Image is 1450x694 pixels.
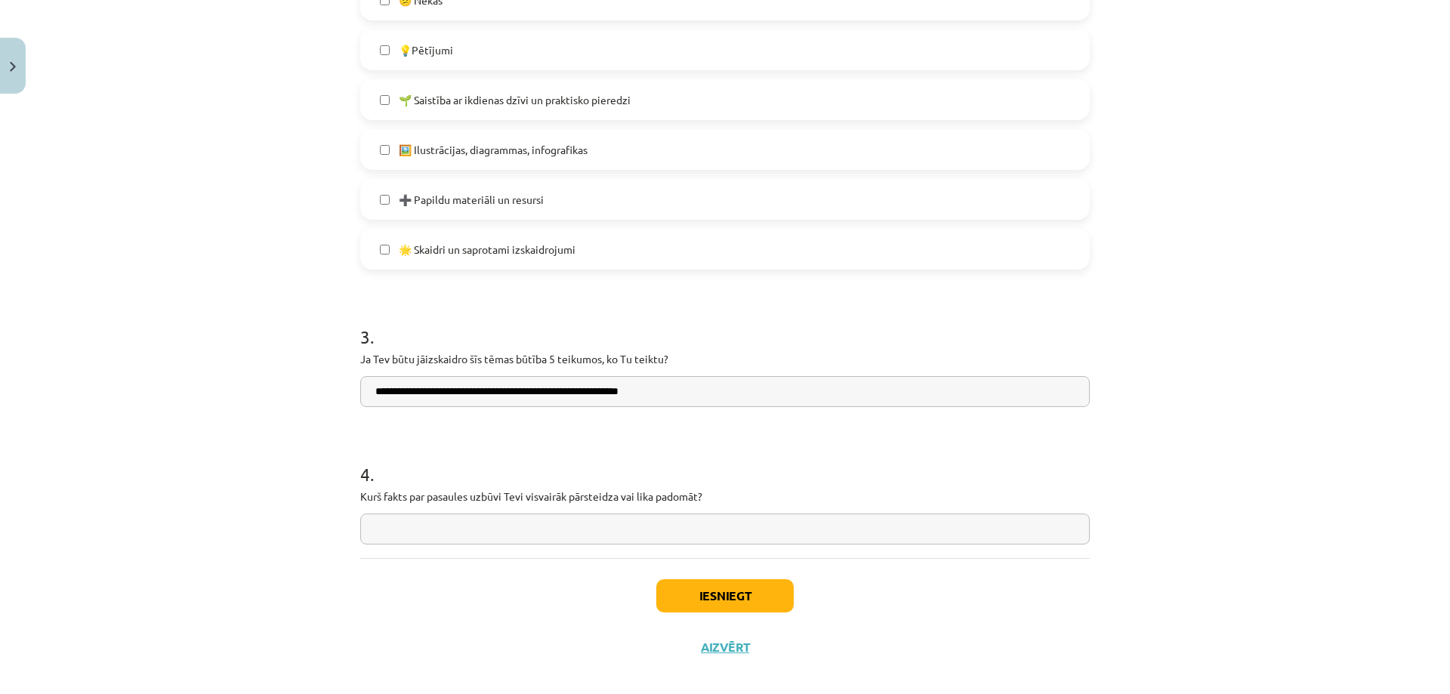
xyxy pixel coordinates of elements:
[656,579,794,612] button: Iesniegt
[696,640,754,655] button: Aizvērt
[360,300,1090,347] h1: 3 .
[380,95,390,105] input: 🌱 Saistība ar ikdienas dzīvi un praktisko pieredzi
[360,351,1090,367] p: Ja Tev būtu jāizskaidro šīs tēmas būtība 5 teikumos, ko Tu teiktu?
[10,62,16,72] img: icon-close-lesson-0947bae3869378f0d4975bcd49f059093ad1ed9edebbc8119c70593378902aed.svg
[399,242,575,258] span: 🌟 Skaidri un saprotami izskaidrojumi
[399,142,588,158] span: 🖼️ Ilustrācijas, diagrammas, infografikas
[399,42,453,58] span: 💡Pētījumi
[380,195,390,205] input: ➕ Papildu materiāli un resursi
[360,437,1090,484] h1: 4 .
[380,45,390,55] input: 💡Pētījumi
[399,192,544,208] span: ➕ Papildu materiāli un resursi
[399,92,631,108] span: 🌱 Saistība ar ikdienas dzīvi un praktisko pieredzi
[380,145,390,155] input: 🖼️ Ilustrācijas, diagrammas, infografikas
[380,245,390,254] input: 🌟 Skaidri un saprotami izskaidrojumi
[360,489,1090,504] p: Kurš fakts par pasaules uzbūvi Tevi visvairāk pārsteidza vai lika padomāt?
